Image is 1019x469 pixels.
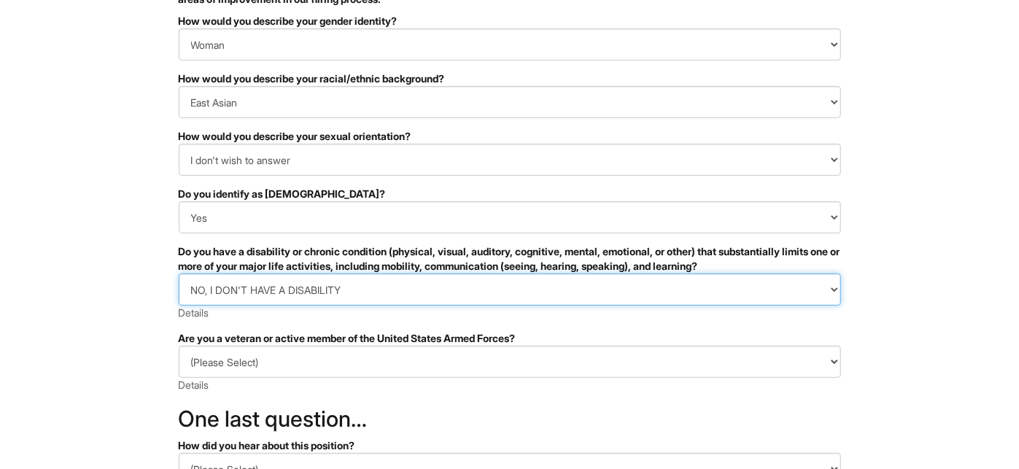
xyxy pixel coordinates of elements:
[179,244,841,274] div: Do you have a disability or chronic condition (physical, visual, auditory, cognitive, mental, emo...
[179,14,841,28] div: How would you describe your gender identity?
[179,379,209,391] a: Details
[179,346,841,378] select: Are you a veteran or active member of the United States Armed Forces?
[179,331,841,346] div: Are you a veteran or active member of the United States Armed Forces?
[179,306,209,319] a: Details
[179,187,841,201] div: Do you identify as [DEMOGRAPHIC_DATA]?
[179,144,841,176] select: How would you describe your sexual orientation?
[179,438,841,453] div: How did you hear about this position?
[179,129,841,144] div: How would you describe your sexual orientation?
[179,407,841,431] h2: One last question…
[179,201,841,233] select: Do you identify as transgender?
[179,86,841,118] select: How would you describe your racial/ethnic background?
[179,274,841,306] select: Do you have a disability or chronic condition (physical, visual, auditory, cognitive, mental, emo...
[179,71,841,86] div: How would you describe your racial/ethnic background?
[179,28,841,61] select: How would you describe your gender identity?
